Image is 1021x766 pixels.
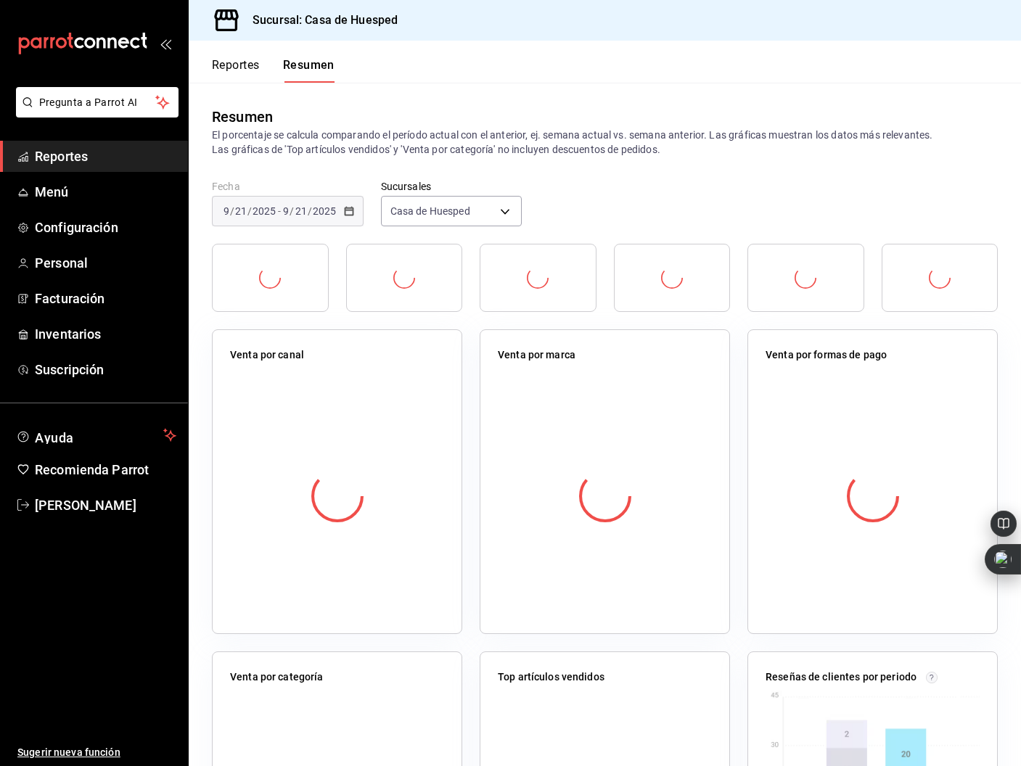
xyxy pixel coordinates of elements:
span: Pregunta a Parrot AI [39,95,156,110]
span: [PERSON_NAME] [35,495,176,515]
span: / [247,205,252,217]
button: Pregunta a Parrot AI [16,87,179,118]
span: Personal [35,253,176,273]
input: -- [234,205,247,217]
p: Venta por categoría [230,670,324,685]
label: Sucursales [381,181,522,191]
p: Venta por canal [230,347,304,363]
span: Configuración [35,218,176,237]
span: Recomienda Parrot [35,460,176,479]
p: Venta por formas de pago [766,347,887,363]
span: Casa de Huesped [390,204,470,218]
div: navigation tabs [212,58,335,83]
span: Sugerir nueva función [17,745,176,760]
p: Venta por marca [498,347,575,363]
button: Reportes [212,58,260,83]
input: -- [295,205,308,217]
input: ---- [312,205,337,217]
label: Fecha [212,181,364,191]
p: Reseñas de clientes por periodo [766,670,917,685]
button: Resumen [283,58,335,83]
span: / [230,205,234,217]
a: Pregunta a Parrot AI [10,105,179,120]
div: Resumen [212,106,273,128]
input: -- [223,205,230,217]
span: / [308,205,312,217]
span: / [290,205,294,217]
input: -- [282,205,290,217]
input: ---- [252,205,276,217]
span: Menú [35,182,176,202]
span: Inventarios [35,324,176,344]
span: Facturación [35,289,176,308]
p: Top artículos vendidos [498,670,604,685]
span: Reportes [35,147,176,166]
p: El porcentaje se calcula comparando el período actual con el anterior, ej. semana actual vs. sema... [212,128,998,157]
button: open_drawer_menu [160,38,171,49]
span: Suscripción [35,360,176,379]
h3: Sucursal: Casa de Huesped [241,12,398,29]
span: Ayuda [35,427,157,444]
span: - [278,205,281,217]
